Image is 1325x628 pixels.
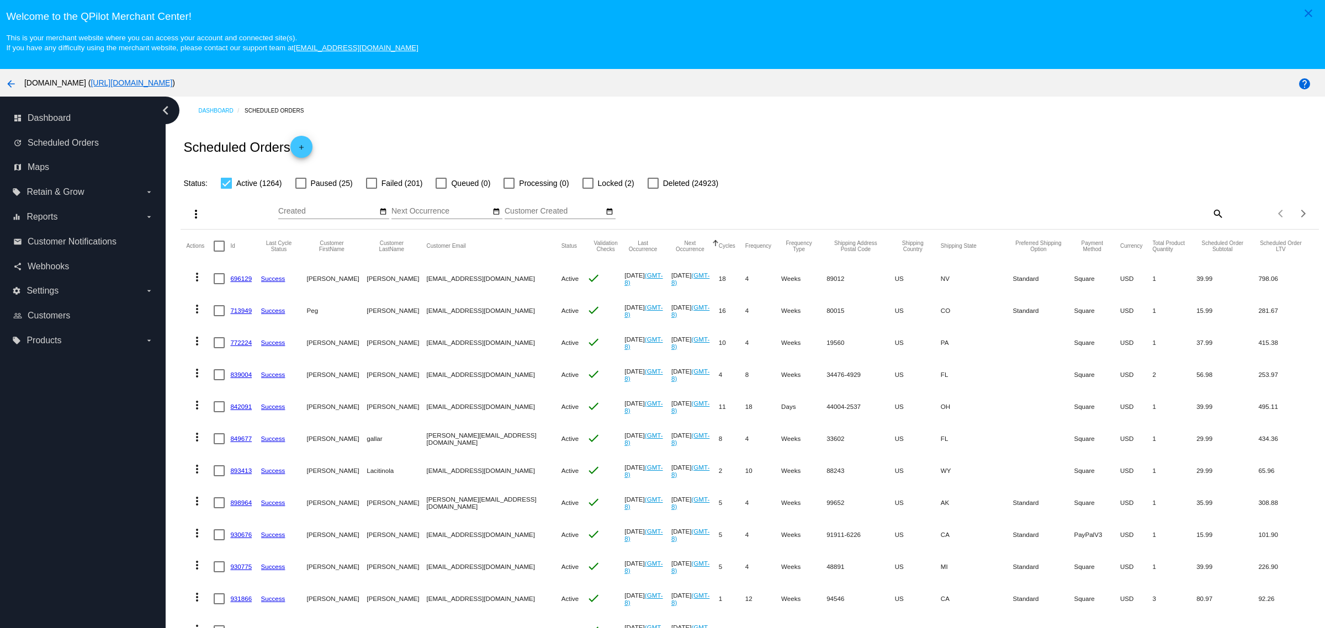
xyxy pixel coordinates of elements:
a: Scheduled Orders [245,102,314,119]
mat-cell: CO [941,295,1013,327]
mat-cell: [DATE] [671,455,719,487]
mat-cell: 415.38 [1258,327,1313,359]
mat-cell: [PERSON_NAME][EMAIL_ADDRESS][DOMAIN_NAME] [427,487,561,519]
mat-cell: Weeks [781,327,826,359]
a: 713949 [230,307,252,314]
span: Queued (0) [451,177,490,190]
a: Success [261,563,285,570]
mat-cell: [EMAIL_ADDRESS][DOMAIN_NAME] [427,327,561,359]
button: Change sorting for NextOccurrenceUtc [671,240,709,252]
mat-cell: [PERSON_NAME] [367,487,426,519]
mat-cell: [PERSON_NAME] [306,487,367,519]
mat-cell: Square [1074,327,1120,359]
mat-cell: [PERSON_NAME] [367,295,426,327]
mat-cell: 89012 [826,263,895,295]
mat-cell: 44004-2537 [826,391,895,423]
mat-cell: Square [1074,455,1120,487]
a: (GMT-8) [624,496,662,510]
mat-cell: CA [941,583,1013,615]
button: Next page [1292,203,1315,225]
a: share Webhooks [13,258,153,275]
button: Change sorting for LifetimeValue [1258,240,1303,252]
mat-cell: 15.99 [1196,295,1258,327]
input: Next Occurrence [391,207,491,216]
mat-cell: NV [941,263,1013,295]
i: chevron_left [157,102,174,119]
mat-cell: USD [1120,359,1153,391]
mat-icon: more_vert [190,430,204,444]
mat-cell: 4 [745,519,781,551]
mat-cell: [DATE] [624,359,671,391]
mat-cell: [DATE] [624,551,671,583]
mat-cell: Square [1074,423,1120,455]
mat-cell: [DATE] [624,423,671,455]
mat-cell: [PERSON_NAME] [367,519,426,551]
mat-cell: 4 [745,327,781,359]
mat-cell: [EMAIL_ADDRESS][DOMAIN_NAME] [427,359,561,391]
button: Change sorting for ShippingState [941,243,977,249]
mat-cell: 2 [719,455,745,487]
a: (GMT-8) [624,560,662,574]
mat-icon: more_vert [190,366,204,380]
mat-cell: 11 [719,391,745,423]
a: 772224 [230,339,252,346]
mat-icon: more_vert [190,494,204,508]
mat-cell: 3 [1153,583,1197,615]
mat-icon: more_vert [190,302,204,316]
mat-cell: 8 [719,423,745,455]
mat-cell: USD [1120,487,1153,519]
a: 931866 [230,595,252,602]
a: dashboard Dashboard [13,109,153,127]
mat-cell: [EMAIL_ADDRESS][DOMAIN_NAME] [427,263,561,295]
a: (GMT-8) [624,304,662,318]
mat-cell: Square [1074,551,1120,583]
mat-icon: date_range [492,207,500,216]
a: (GMT-8) [671,464,709,478]
mat-cell: Weeks [781,519,826,551]
mat-cell: 281.67 [1258,295,1313,327]
mat-cell: USD [1120,327,1153,359]
button: Change sorting for FrequencyType [781,240,817,252]
mat-cell: [DATE] [671,423,719,455]
a: Success [261,275,285,282]
span: Dashboard [28,113,71,123]
small: This is your merchant website where you can access your account and connected site(s). If you hav... [6,34,418,52]
mat-cell: 308.88 [1258,487,1313,519]
mat-cell: Standard [1013,519,1074,551]
mat-cell: MI [941,551,1013,583]
a: Success [261,595,285,602]
mat-cell: [PERSON_NAME] [306,423,367,455]
mat-cell: [PERSON_NAME] [306,583,367,615]
mat-cell: USD [1120,551,1153,583]
input: Customer Created [505,207,604,216]
a: 849677 [230,435,252,442]
mat-cell: [PERSON_NAME] [367,391,426,423]
mat-cell: PA [941,327,1013,359]
mat-cell: Square [1074,583,1120,615]
mat-icon: more_vert [189,207,203,221]
mat-cell: 18 [719,263,745,295]
button: Change sorting for PaymentMethod.Type [1074,240,1110,252]
a: people_outline Customers [13,307,153,324]
mat-cell: [EMAIL_ADDRESS][DOMAIN_NAME] [427,391,561,423]
mat-cell: 94546 [826,583,895,615]
mat-icon: date_range [379,207,387,216]
mat-cell: [PERSON_NAME] [306,455,367,487]
mat-cell: 1 [1153,327,1197,359]
a: Success [261,531,285,538]
a: [URL][DOMAIN_NAME] [91,78,172,87]
mat-cell: Lacitinola [367,455,426,487]
mat-cell: 4 [745,487,781,519]
span: Paused (25) [311,177,353,190]
mat-cell: 99652 [826,487,895,519]
a: Success [261,371,285,378]
mat-cell: gallar [367,423,426,455]
mat-cell: Days [781,391,826,423]
mat-cell: USD [1120,519,1153,551]
button: Change sorting for CurrencyIso [1120,243,1143,249]
mat-cell: US [895,391,941,423]
mat-icon: more_vert [190,526,204,540]
mat-cell: 33602 [826,423,895,455]
mat-cell: US [895,519,941,551]
a: (GMT-8) [671,560,709,574]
